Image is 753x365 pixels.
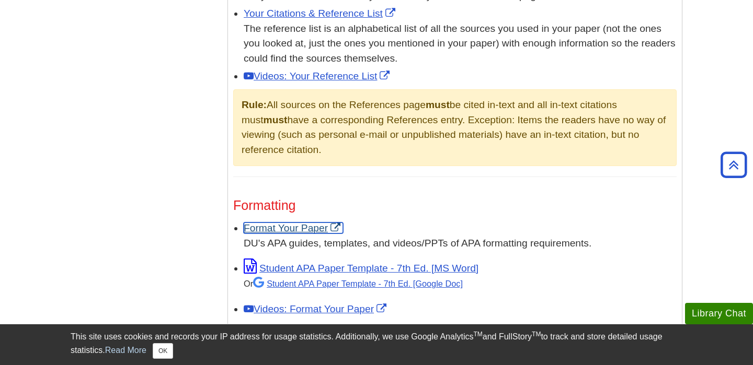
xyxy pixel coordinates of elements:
a: Link opens in new window [244,70,392,81]
div: All sources on the References page be cited in-text and all in-text citations must have a corresp... [233,89,677,166]
strong: must [264,114,288,125]
a: Read More [105,346,146,355]
a: Back to Top [717,158,750,172]
h3: Formatting [233,198,677,213]
div: DU's APA guides, templates, and videos/PPTs of APA formatting requirements. [244,236,677,251]
sup: TM [532,331,541,338]
a: Link opens in new window [244,263,478,274]
strong: must [426,99,450,110]
div: The reference list is an alphabetical list of all the sources you used in your paper (not the one... [244,21,677,66]
a: Link opens in new window [244,222,343,233]
strong: Rule: [242,99,267,110]
a: Link opens in new window [244,303,389,314]
a: Link opens in new window [244,8,398,19]
a: Student APA Paper Template - 7th Ed. [Google Doc] [253,279,463,288]
button: Close [153,343,173,359]
small: Or [244,279,463,288]
button: Library Chat [685,303,753,324]
sup: TM [473,331,482,338]
div: This site uses cookies and records your IP address for usage statistics. Additionally, we use Goo... [71,331,682,359]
